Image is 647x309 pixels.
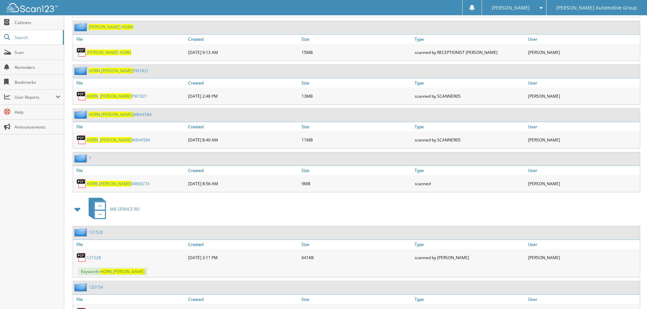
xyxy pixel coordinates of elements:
span: Bookmarks [15,79,60,85]
a: Created [186,122,300,131]
img: folder2.png [74,66,89,75]
a: Type [413,295,526,304]
div: scanned by [PERSON_NAME] [413,251,526,264]
a: Type [413,35,526,44]
a: File [73,166,186,175]
span: Reminders [15,64,60,70]
a: Created [186,240,300,249]
img: folder2.png [74,110,89,119]
span: Help [15,109,60,115]
span: Announcements [15,124,60,130]
span: Cabinets [15,20,60,25]
span: [PERSON_NAME] [89,24,121,30]
a: Size [300,166,413,175]
img: PDF.png [76,178,87,189]
div: scanned by RECEPTIONIST [PERSON_NAME] [413,45,526,59]
span: Search [15,35,59,40]
div: [DATE] 9:13 AM [186,45,300,59]
div: scanned by SCANNER05 [413,89,526,103]
span: HORN [89,68,100,74]
a: User [526,240,640,249]
span: HORN [100,269,112,274]
a: Type [413,166,526,175]
div: [DATE] 8:40 AM [186,133,300,147]
a: Created [186,78,300,88]
span: Keywords: , [78,268,147,275]
img: folder2.png [74,283,89,291]
a: Created [186,166,300,175]
a: User [526,295,640,304]
a: HORN,[PERSON_NAME]MB4458A [89,112,152,117]
a: 121528 [89,229,103,235]
a: Size [300,78,413,88]
img: PDF.png [76,47,87,57]
a: File [73,78,186,88]
img: folder2.png [74,154,89,162]
div: scanned [413,177,526,190]
a: HORN,[PERSON_NAME]MB6827A [87,181,150,187]
a: [PERSON_NAME] HORN [89,24,133,30]
a: Size [300,295,413,304]
a: User [526,166,640,175]
a: Type [413,78,526,88]
span: Scan [15,50,60,55]
a: Size [300,122,413,131]
span: [PERSON_NAME] [99,181,131,187]
a: 120154 [89,284,103,290]
div: 15MB [300,45,413,59]
span: [PERSON_NAME] Automotive Group [556,6,637,10]
a: HORN,[PERSON_NAME]PM1821 [89,68,149,74]
a: File [73,295,186,304]
a: MB SERVICE RO [85,196,140,223]
span: [PERSON_NAME] [87,50,119,55]
div: 11MB [300,133,413,147]
span: [PERSON_NAME] [492,6,530,10]
span: HORN [87,181,98,187]
span: [PERSON_NAME] [113,269,145,274]
div: 13MB [300,89,413,103]
span: HORN [87,93,98,99]
a: Type [413,240,526,249]
img: folder2.png [74,228,89,236]
div: [PERSON_NAME] [526,89,640,103]
a: HORN_[PERSON_NAME]MB4458A [87,137,150,143]
a: HORN_[PERSON_NAME]PM1821 [87,93,147,99]
img: PDF.png [76,91,87,101]
a: [PERSON_NAME] HORN [87,50,131,55]
a: File [73,122,186,131]
span: MB SERVICE RO [110,206,140,212]
div: [DATE] 8:56 AM [186,177,300,190]
a: 7 [89,155,91,161]
span: HORN [122,24,133,30]
iframe: Chat Widget [613,276,647,309]
span: [PERSON_NAME] [100,137,132,143]
div: 641KB [300,251,413,264]
span: HORN [89,112,100,117]
img: PDF.png [76,252,87,263]
div: 9MB [300,177,413,190]
span: [PERSON_NAME] [101,112,133,117]
a: 121528 [87,255,101,260]
a: Size [300,240,413,249]
img: PDF.png [76,135,87,145]
a: Created [186,295,300,304]
a: User [526,78,640,88]
a: File [73,240,186,249]
a: User [526,122,640,131]
span: [PERSON_NAME] [101,68,133,74]
img: folder2.png [74,23,89,31]
div: [PERSON_NAME] [526,45,640,59]
div: [PERSON_NAME] [526,177,640,190]
span: HORN [87,137,98,143]
img: scan123-logo-white.svg [7,3,58,12]
div: scanned by SCANNER05 [413,133,526,147]
a: Created [186,35,300,44]
a: Type [413,122,526,131]
span: HORN [120,50,131,55]
a: File [73,35,186,44]
div: [DATE] 3:11 PM [186,251,300,264]
a: Size [300,35,413,44]
div: [PERSON_NAME] [526,133,640,147]
div: [DATE] 2:48 PM [186,89,300,103]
